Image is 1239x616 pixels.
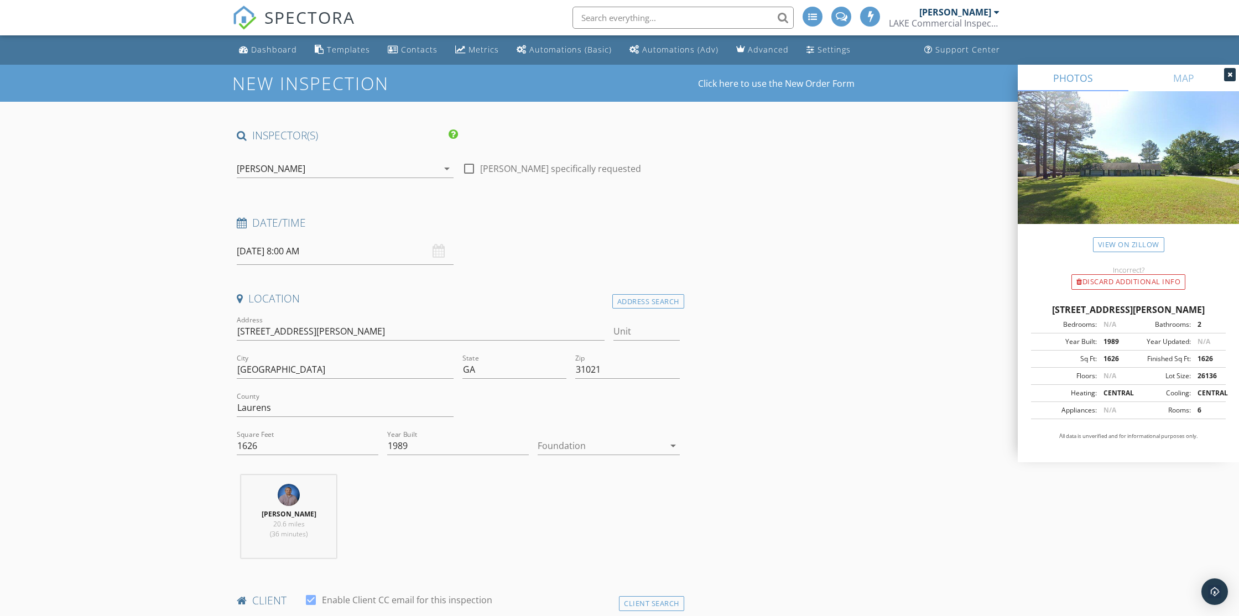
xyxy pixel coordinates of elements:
div: 1626 [1191,354,1222,364]
a: Click here to use the New Order Form [698,79,855,88]
div: Finished Sq Ft: [1128,354,1191,364]
div: 2 [1191,320,1222,330]
span: N/A [1103,320,1116,329]
div: Year Built: [1034,337,1097,347]
div: [PERSON_NAME] [919,7,991,18]
a: Contacts [383,40,442,60]
label: [PERSON_NAME] specifically requested [480,163,641,174]
div: Automations (Adv) [642,44,719,55]
div: Templates [327,44,370,55]
span: N/A [1103,371,1116,380]
div: Sq Ft: [1034,354,1097,364]
span: SPECTORA [264,6,355,29]
div: Support Center [935,44,1000,55]
div: Advanced [748,44,789,55]
a: Advanced [732,40,793,60]
img: streetview [1018,91,1239,250]
a: Dashboard [235,40,301,60]
div: 6 [1191,405,1222,415]
strong: [PERSON_NAME] [262,509,316,519]
div: 1626 [1097,354,1128,364]
div: 1989 [1097,337,1128,347]
h4: Date/Time [237,216,680,230]
a: PHOTOS [1018,65,1128,91]
div: CENTRAL [1097,388,1128,398]
div: Bathrooms: [1128,320,1191,330]
h4: Location [237,291,680,306]
div: Year Updated: [1128,337,1191,347]
div: Settings [818,44,851,55]
input: Select date [237,238,454,265]
div: Cooling: [1128,388,1191,398]
i: arrow_drop_down [667,439,680,452]
div: Dashboard [251,44,297,55]
div: Bedrooms: [1034,320,1097,330]
a: Automations (Basic) [512,40,616,60]
div: Automations (Basic) [529,44,612,55]
div: Incorrect? [1018,265,1239,274]
h4: client [237,593,680,608]
label: Enable Client CC email for this inspection [322,594,492,605]
input: Search everything... [572,7,794,29]
a: SPECTORA [232,15,355,38]
i: arrow_drop_down [440,162,454,175]
h1: New Inspection [232,74,477,93]
a: View on Zillow [1093,237,1164,252]
a: Support Center [920,40,1004,60]
div: Lot Size: [1128,371,1191,381]
div: Rooms: [1128,405,1191,415]
a: MAP [1128,65,1239,91]
div: CENTRAL [1191,388,1222,398]
div: Open Intercom Messenger [1201,578,1228,605]
span: 20.6 miles [273,519,305,529]
div: Address Search [612,294,684,309]
div: Contacts [401,44,438,55]
div: Client Search [619,596,684,611]
div: [PERSON_NAME] [237,164,305,174]
a: Templates [310,40,374,60]
a: Settings [802,40,855,60]
span: (36 minutes) [270,529,308,539]
div: Heating: [1034,388,1097,398]
a: Automations (Advanced) [625,40,723,60]
a: Metrics [451,40,503,60]
p: All data is unverified and for informational purposes only. [1031,432,1226,440]
img: The Best Home Inspection Software - Spectora [232,6,257,30]
span: N/A [1198,337,1210,346]
div: LAKE Commercial Inspections & Consulting, llc. [889,18,999,29]
div: Metrics [468,44,499,55]
div: 26136 [1191,371,1222,381]
div: [STREET_ADDRESS][PERSON_NAME] [1031,303,1226,316]
div: Appliances: [1034,405,1097,415]
div: Floors: [1034,371,1097,381]
h4: INSPECTOR(S) [237,128,458,143]
div: Discard Additional info [1071,274,1185,290]
img: blue_profile_photo.jpg [278,484,300,506]
span: N/A [1103,405,1116,415]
